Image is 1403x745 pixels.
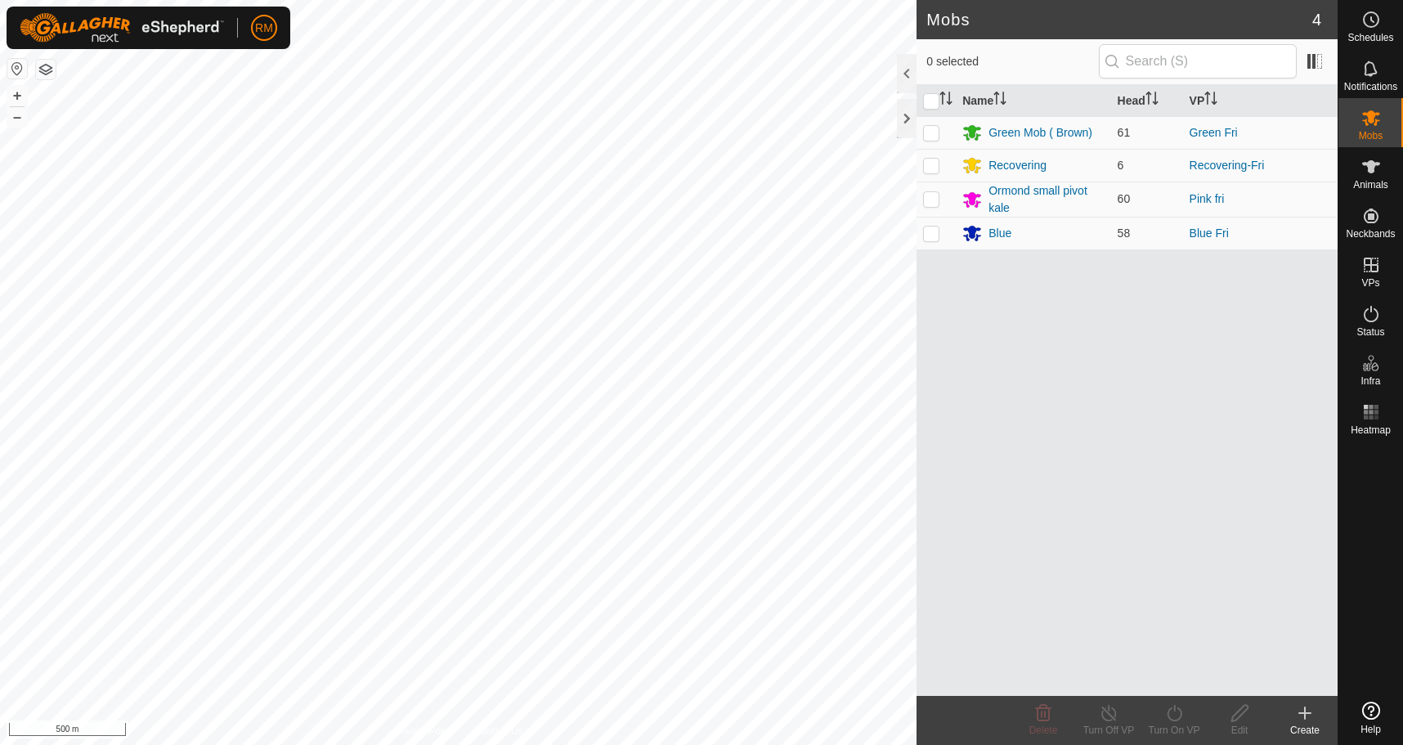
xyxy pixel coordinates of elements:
div: Edit [1207,723,1272,738]
button: Reset Map [7,59,27,79]
span: Mobs [1359,131,1383,141]
div: Turn On VP [1141,723,1207,738]
div: Ormond small pivot kale [988,182,1104,217]
span: RM [255,20,273,37]
span: VPs [1361,278,1379,288]
th: VP [1183,85,1338,117]
button: Map Layers [36,60,56,79]
span: Help [1360,725,1381,734]
th: Head [1111,85,1183,117]
p-sorticon: Activate to sort [1204,94,1217,107]
div: Recovering [988,157,1047,174]
span: Animals [1353,180,1388,190]
span: Status [1356,327,1384,337]
button: + [7,86,27,105]
span: Neckbands [1346,229,1395,239]
p-sorticon: Activate to sort [1145,94,1159,107]
span: 58 [1118,227,1131,240]
h2: Mobs [926,10,1312,29]
span: Notifications [1344,82,1397,92]
input: Search (S) [1099,44,1297,79]
a: Recovering-Fri [1190,159,1265,172]
div: Blue [988,225,1011,242]
div: Turn Off VP [1076,723,1141,738]
span: Schedules [1347,33,1393,43]
img: Gallagher Logo [20,13,224,43]
span: 61 [1118,126,1131,139]
a: Blue Fri [1190,227,1229,240]
span: 0 selected [926,53,1098,70]
span: Infra [1360,376,1380,386]
span: 4 [1312,7,1321,32]
a: Pink fri [1190,192,1225,205]
button: – [7,107,27,127]
span: Heatmap [1351,425,1391,435]
p-sorticon: Activate to sort [993,94,1006,107]
span: 60 [1118,192,1131,205]
p-sorticon: Activate to sort [939,94,953,107]
a: Help [1338,695,1403,741]
a: Privacy Policy [394,724,455,738]
a: Contact Us [474,724,522,738]
div: Create [1272,723,1338,738]
a: Green Fri [1190,126,1238,139]
span: Delete [1029,725,1058,736]
span: 6 [1118,159,1124,172]
div: Green Mob ( Brown) [988,124,1092,141]
th: Name [956,85,1110,117]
